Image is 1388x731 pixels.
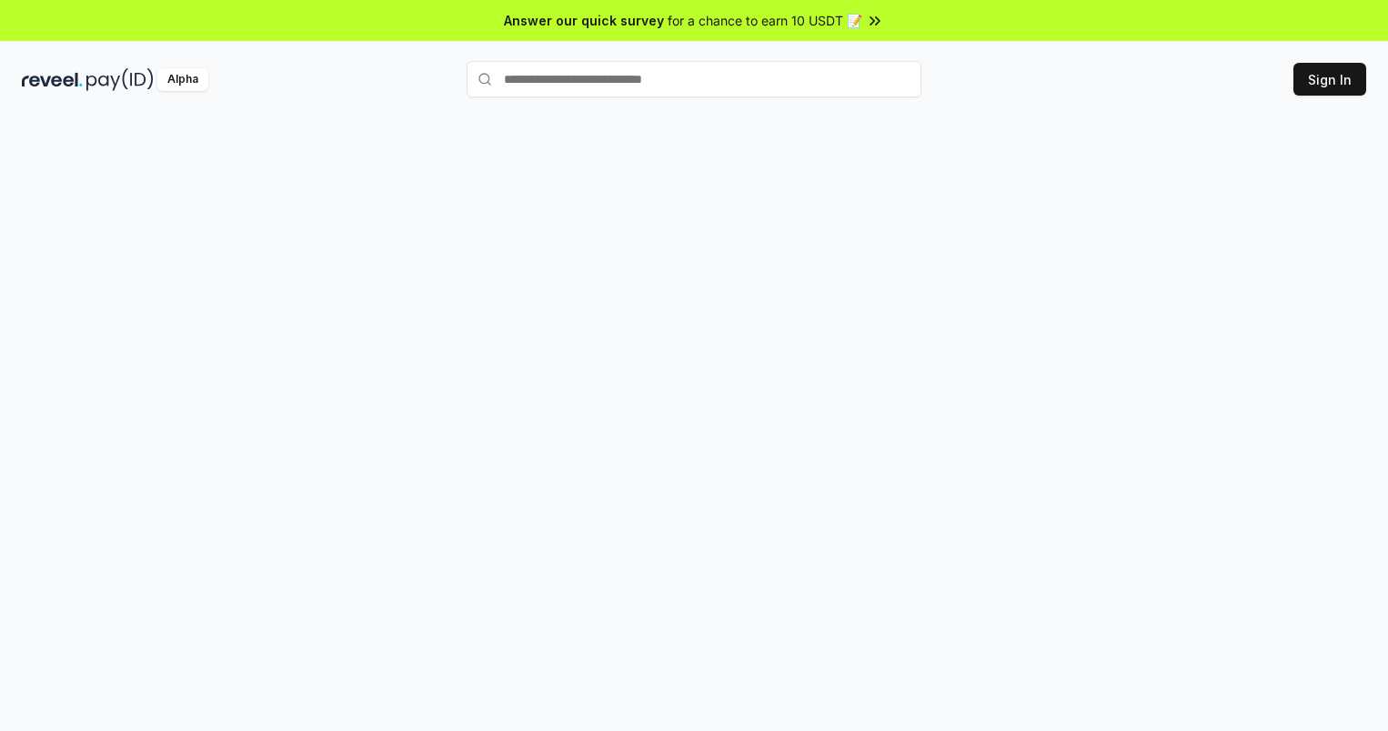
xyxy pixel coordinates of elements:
button: Sign In [1293,63,1366,96]
img: pay_id [86,68,154,91]
img: reveel_dark [22,68,83,91]
span: for a chance to earn 10 USDT 📝 [668,11,862,30]
div: Alpha [157,68,208,91]
span: Answer our quick survey [504,11,664,30]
